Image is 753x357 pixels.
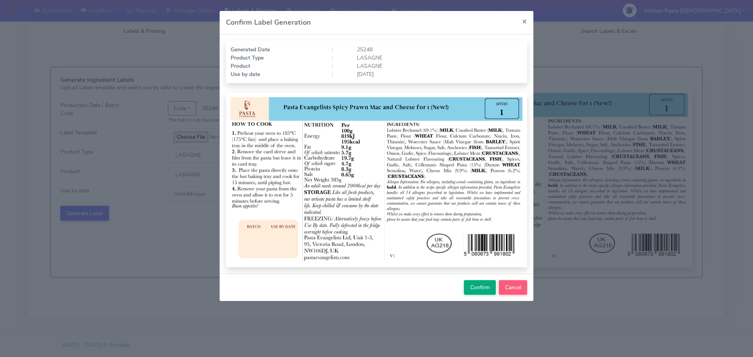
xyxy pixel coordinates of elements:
[326,70,351,78] div: :
[522,16,527,27] span: ×
[231,97,522,263] img: Label Preview
[351,70,528,78] div: [DATE]
[470,284,490,291] span: Confirm
[231,62,250,70] strong: Product
[351,45,528,54] div: 25248
[499,280,527,295] button: Cancel
[231,46,270,53] strong: Generated Date
[326,62,351,70] div: :
[326,45,351,54] div: :
[231,71,260,78] strong: Use by date
[231,54,264,62] strong: Product Type
[226,17,311,28] h4: Confirm Label Generation
[326,54,351,62] div: :
[351,54,528,62] div: LASAGNE
[351,62,528,70] div: LASAGNE
[516,11,533,32] button: Close
[464,280,496,295] button: Confirm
